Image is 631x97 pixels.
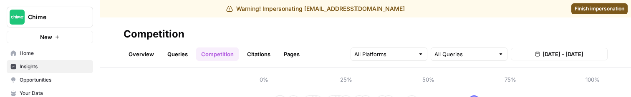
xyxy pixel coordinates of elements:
[7,73,93,87] a: Opportunities
[162,47,193,61] a: Queries
[575,5,624,12] span: Finish impersonation
[242,47,275,61] a: Citations
[7,47,93,60] a: Home
[20,76,89,84] span: Opportunities
[226,5,405,13] div: Warning! Impersonating [EMAIL_ADDRESS][DOMAIN_NAME]
[7,31,93,43] button: New
[28,13,78,21] span: Chime
[502,75,519,84] span: 75%
[7,7,93,27] button: Workspace: Chime
[584,75,601,84] span: 100%
[196,47,239,61] a: Competition
[420,75,437,84] span: 50%
[543,50,583,58] span: [DATE] - [DATE]
[20,90,89,97] span: Your Data
[20,63,89,70] span: Insights
[7,60,93,73] a: Insights
[571,3,628,14] a: Finish impersonation
[354,50,414,58] input: All Platforms
[10,10,25,25] img: Chime Logo
[279,47,305,61] a: Pages
[124,27,184,41] div: Competition
[20,50,89,57] span: Home
[434,50,495,58] input: All Queries
[511,48,608,60] button: [DATE] - [DATE]
[338,75,354,84] span: 25%
[40,33,52,41] span: New
[124,47,159,61] a: Overview
[255,75,272,84] span: 0%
